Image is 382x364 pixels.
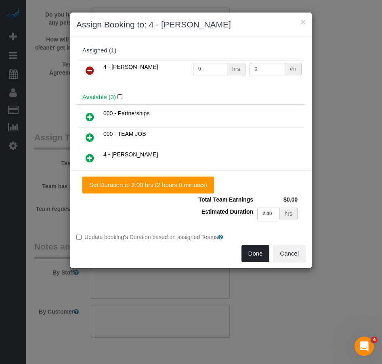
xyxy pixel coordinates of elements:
[227,63,245,75] div: hrs
[355,337,374,356] iframe: Intercom live chat
[241,245,270,262] button: Done
[76,19,306,31] h3: Assign Booking to: 4 - [PERSON_NAME]
[273,245,306,262] button: Cancel
[82,94,300,101] h4: Available (3)
[103,110,149,116] span: 000 - Partnerships
[82,177,214,193] button: Set Duration to 2.00 hrs (2 hours 0 minutes)
[371,337,378,343] span: 4
[103,151,158,158] span: 4 - [PERSON_NAME]
[280,208,298,220] div: hrs
[76,233,306,241] label: Update booking's Duration based on assigned Teams
[196,193,255,206] td: Total Team Earnings
[255,193,300,206] td: $0.00
[285,63,302,75] div: /hr
[201,208,253,215] span: Estimated Duration
[103,64,158,70] span: 4 - [PERSON_NAME]
[103,131,146,137] span: 000 - TEAM JOB
[76,235,82,240] input: Update booking's Duration based on assigned Teams
[82,47,300,54] div: Assigned (1)
[301,18,306,26] button: ×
